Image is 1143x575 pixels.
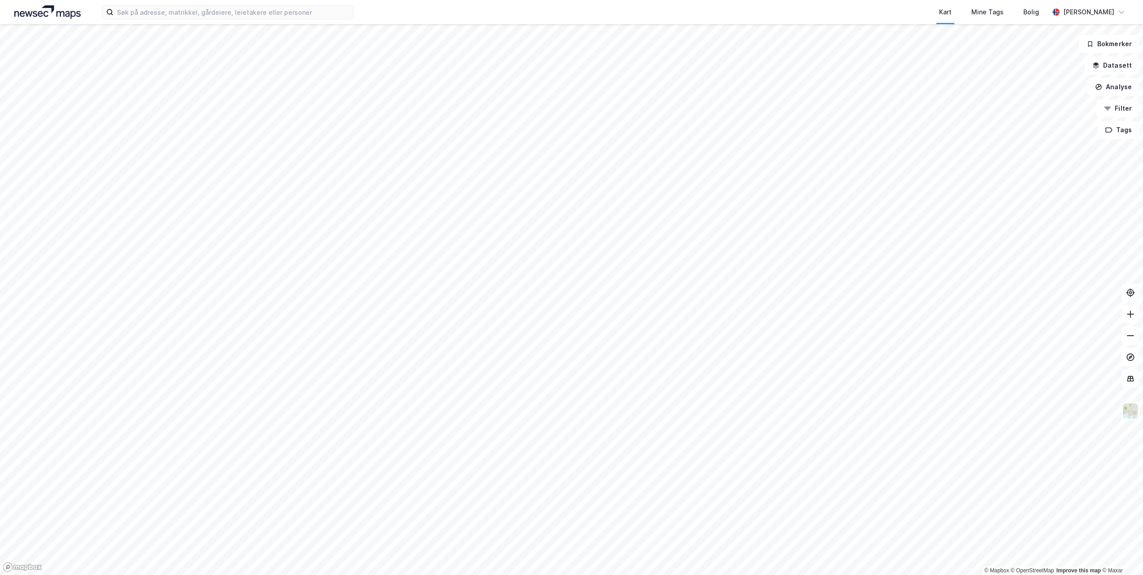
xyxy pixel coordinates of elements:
iframe: Chat Widget [1098,532,1143,575]
input: Søk på adresse, matrikkel, gårdeiere, leietakere eller personer [113,5,353,19]
a: OpenStreetMap [1011,567,1054,574]
button: Tags [1098,121,1139,139]
img: Z [1122,402,1139,419]
button: Filter [1096,99,1139,117]
div: Kontrollprogram for chat [1098,532,1143,575]
a: Mapbox [984,567,1009,574]
a: Improve this map [1056,567,1101,574]
div: Kart [939,7,952,17]
button: Analyse [1087,78,1139,96]
button: Bokmerker [1079,35,1139,53]
div: Bolig [1023,7,1039,17]
img: logo.a4113a55bc3d86da70a041830d287a7e.svg [14,5,81,19]
div: Mine Tags [971,7,1004,17]
div: [PERSON_NAME] [1063,7,1114,17]
button: Datasett [1085,56,1139,74]
a: Mapbox homepage [3,562,42,572]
